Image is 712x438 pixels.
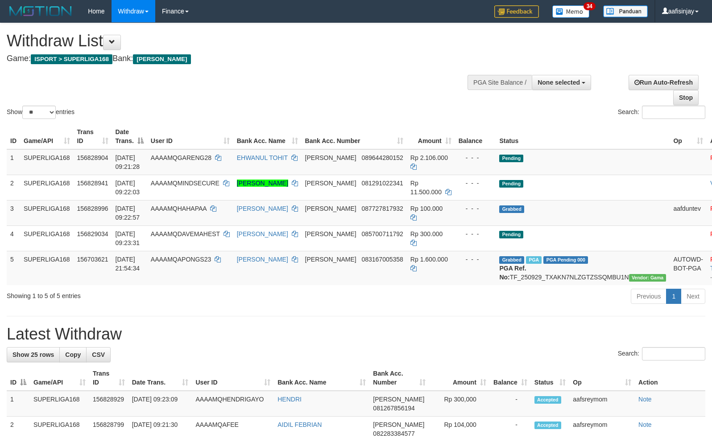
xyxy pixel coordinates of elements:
[77,230,108,237] span: 156829034
[305,256,356,263] span: [PERSON_NAME]
[77,205,108,212] span: 156828996
[490,391,531,417] td: -
[631,289,666,304] a: Previous
[7,391,30,417] td: 1
[192,391,274,417] td: AAAAMQHENDRIGAYO
[77,256,108,263] span: 156703621
[361,256,403,263] span: Copy 083167005358 to clipboard
[274,365,369,391] th: Bank Acc. Name: activate to sort column ascending
[7,175,20,200] td: 2
[302,124,407,149] th: Bank Acc. Number: activate to sort column ascending
[670,124,707,149] th: Op: activate to sort column ascending
[305,230,356,237] span: [PERSON_NAME]
[7,149,20,175] td: 1
[151,154,211,161] span: AAAAMQGARENG28
[496,124,670,149] th: Status
[20,251,74,285] td: SUPERLIGA168
[74,124,112,149] th: Trans ID: activate to sort column ascending
[116,230,140,246] span: [DATE] 09:23:31
[151,180,219,187] span: AAAAMQMINDSECURE
[89,391,128,417] td: 156828929
[133,54,190,64] span: [PERSON_NAME]
[77,180,108,187] span: 156828941
[468,75,532,90] div: PGA Site Balance /
[670,200,707,225] td: aafduntev
[373,421,424,428] span: [PERSON_NAME]
[116,154,140,170] span: [DATE] 09:21:28
[499,180,523,188] span: Pending
[407,124,455,149] th: Amount: activate to sort column ascending
[552,5,590,18] img: Button%20Memo.svg
[526,256,542,264] span: Marked by aafchhiseyha
[459,204,493,213] div: - - -
[361,230,403,237] span: Copy 085700711792 to clipboard
[151,205,207,212] span: AAAAMQHAHAPAA
[584,2,596,10] span: 34
[89,365,128,391] th: Trans ID: activate to sort column ascending
[30,365,89,391] th: Game/API: activate to sort column ascending
[277,421,322,428] a: AIDIL FEBRIAN
[681,289,705,304] a: Next
[534,422,561,429] span: Accepted
[92,351,105,358] span: CSV
[361,180,403,187] span: Copy 081291022341 to clipboard
[459,153,493,162] div: - - -
[499,205,524,213] span: Grabbed
[237,256,288,263] a: [PERSON_NAME]
[20,200,74,225] td: SUPERLIGA168
[410,154,448,161] span: Rp 2.106.000
[531,365,570,391] th: Status: activate to sort column ascending
[128,391,192,417] td: [DATE] 09:23:09
[569,391,635,417] td: aafsreymom
[305,205,356,212] span: [PERSON_NAME]
[20,124,74,149] th: Game/API: activate to sort column ascending
[543,256,588,264] span: PGA Pending
[305,154,356,161] span: [PERSON_NAME]
[373,396,424,403] span: [PERSON_NAME]
[233,124,302,149] th: Bank Acc. Name: activate to sort column ascending
[459,229,493,238] div: - - -
[673,90,699,105] a: Stop
[459,179,493,188] div: - - -
[603,5,648,17] img: panduan.png
[490,365,531,391] th: Balance: activate to sort column ascending
[373,405,414,412] span: Copy 081267856194 to clipboard
[112,124,147,149] th: Date Trans.: activate to sort column descending
[20,175,74,200] td: SUPERLIGA168
[459,255,493,264] div: - - -
[670,251,707,285] td: AUTOWD-BOT-PGA
[116,180,140,196] span: [DATE] 09:22:03
[59,347,87,362] a: Copy
[361,154,403,161] span: Copy 089644280152 to clipboard
[429,365,490,391] th: Amount: activate to sort column ascending
[7,54,466,63] h4: Game: Bank:
[7,200,20,225] td: 3
[65,351,81,358] span: Copy
[494,5,539,18] img: Feedback.jpg
[618,347,705,360] label: Search:
[410,205,443,212] span: Rp 100.000
[410,230,443,237] span: Rp 300.000
[629,274,666,282] span: Vendor URL: https://trx31.1velocity.biz
[151,256,211,263] span: AAAAMQAPONGS23
[192,365,274,391] th: User ID: activate to sort column ascending
[7,124,20,149] th: ID
[128,365,192,391] th: Date Trans.: activate to sort column ascending
[410,256,448,263] span: Rp 1.600.000
[22,106,56,119] select: Showentries
[534,396,561,404] span: Accepted
[116,205,140,221] span: [DATE] 09:22:57
[666,289,681,304] a: 1
[361,205,403,212] span: Copy 087727817932 to clipboard
[77,154,108,161] span: 156828904
[429,391,490,417] td: Rp 300,000
[7,347,60,362] a: Show 25 rows
[369,365,429,391] th: Bank Acc. Number: activate to sort column ascending
[638,396,652,403] a: Note
[7,325,705,343] h1: Latest Withdraw
[86,347,111,362] a: CSV
[7,4,75,18] img: MOTION_logo.png
[7,32,466,50] h1: Withdraw List
[237,180,288,187] a: [PERSON_NAME]
[31,54,112,64] span: ISPORT > SUPERLIGA168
